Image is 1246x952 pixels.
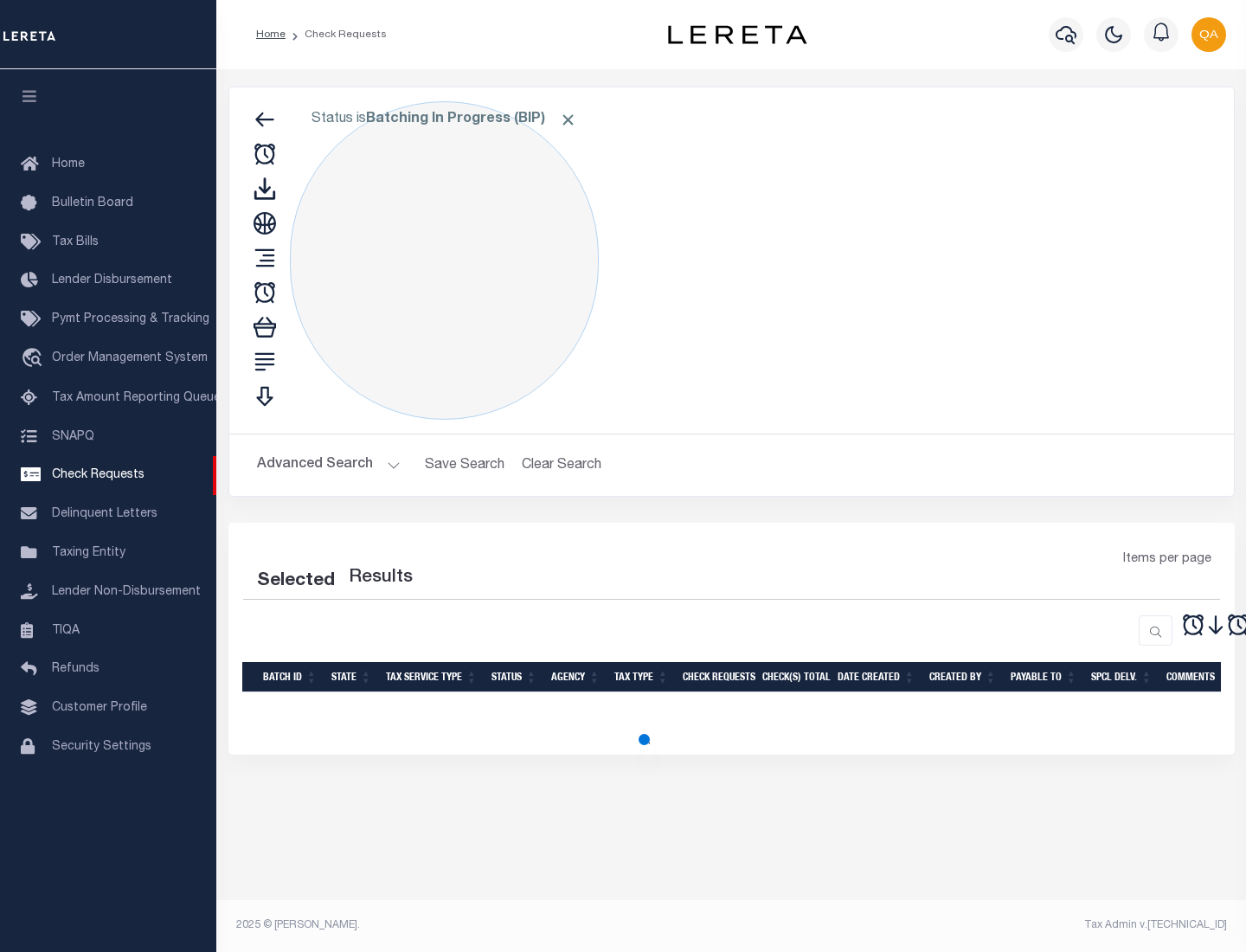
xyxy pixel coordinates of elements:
[668,25,806,44] img: logo-dark.svg
[256,29,286,40] a: Home
[1159,662,1237,692] th: Comments
[52,663,100,675] span: Refunds
[559,111,577,129] span: Click to Remove
[52,352,208,364] span: Order Management System
[257,568,335,595] div: Selected
[676,662,755,692] th: Check Requests
[349,564,413,592] label: Results
[1123,550,1211,569] span: Items per page
[1191,17,1226,52] img: svg+xml;base64,PHN2ZyB4bWxucz0iaHR0cDovL3d3dy53My5vcmcvMjAwMC9zdmciIHBvaW50ZXItZXZlbnRzPSJub25lIi...
[414,448,515,482] button: Save Search
[485,662,544,692] th: Status
[52,236,99,248] span: Tax Bills
[52,586,201,598] span: Lender Non-Disbursement
[379,662,485,692] th: Tax Service Type
[831,662,922,692] th: Date Created
[52,702,147,714] span: Customer Profile
[52,274,172,286] span: Lender Disbursement
[52,508,157,520] span: Delinquent Letters
[922,662,1004,692] th: Created By
[286,27,387,42] li: Check Requests
[755,662,831,692] th: Check(s) Total
[52,197,133,209] span: Bulletin Board
[324,662,379,692] th: State
[544,662,607,692] th: Agency
[1084,662,1159,692] th: Spcl Delv.
[366,113,577,126] b: Batching In Progress (BIP)
[52,313,209,325] span: Pymt Processing & Tracking
[52,469,145,481] span: Check Requests
[607,662,676,692] th: Tax Type
[21,348,48,370] i: travel_explore
[52,741,151,753] span: Security Settings
[52,624,80,636] span: TIQA
[223,917,732,933] div: 2025 © [PERSON_NAME].
[52,430,94,442] span: SNAPQ
[52,158,85,170] span: Home
[256,662,324,692] th: Batch Id
[515,448,609,482] button: Clear Search
[290,101,599,420] div: Click to Edit
[257,448,401,482] button: Advanced Search
[1004,662,1084,692] th: Payable To
[744,917,1227,933] div: Tax Admin v.[TECHNICAL_ID]
[52,547,125,559] span: Taxing Entity
[52,392,221,404] span: Tax Amount Reporting Queue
